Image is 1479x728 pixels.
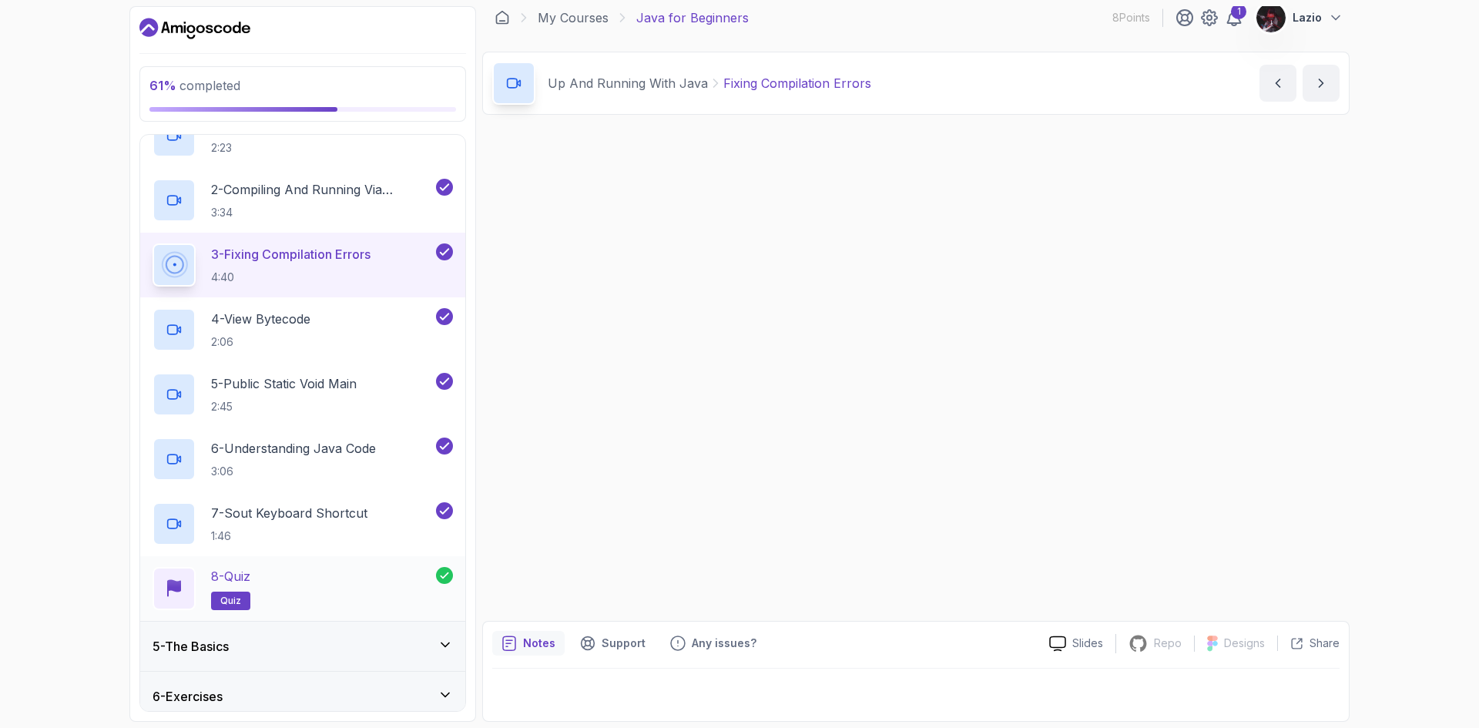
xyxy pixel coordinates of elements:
[636,8,749,27] p: Java for Beginners
[1224,636,1265,651] p: Designs
[1231,4,1246,19] div: 1
[211,567,250,585] p: 8 - Quiz
[211,140,367,156] p: 2:23
[211,180,433,199] p: 2 - Compiling And Running Via Terminal
[140,672,465,721] button: 6-Exercises
[495,10,510,25] a: Dashboard
[211,270,371,285] p: 4:40
[1225,8,1243,27] a: 1
[211,528,367,544] p: 1:46
[153,114,453,157] button: 2:23
[1154,636,1182,651] p: Repo
[211,464,376,479] p: 3:06
[153,687,223,706] h3: 6 - Exercises
[211,245,371,263] p: 3 - Fixing Compilation Errors
[211,374,357,393] p: 5 - Public Static Void Main
[1303,65,1340,102] button: next content
[1277,636,1340,651] button: Share
[538,8,609,27] a: My Courses
[153,243,453,287] button: 3-Fixing Compilation Errors4:40
[153,179,453,222] button: 2-Compiling And Running Via Terminal3:34
[1072,636,1103,651] p: Slides
[211,439,376,458] p: 6 - Understanding Java Code
[1256,3,1286,32] img: user profile image
[220,595,241,607] span: quiz
[1259,65,1296,102] button: previous content
[211,334,310,350] p: 2:06
[153,567,453,610] button: 8-Quizquiz
[149,78,176,93] span: 61 %
[211,399,357,414] p: 2:45
[1293,10,1322,25] p: Lazio
[1112,10,1150,25] p: 8 Points
[140,622,465,671] button: 5-The Basics
[723,74,871,92] p: Fixing Compilation Errors
[571,631,655,656] button: Support button
[211,205,433,220] p: 3:34
[602,636,646,651] p: Support
[211,310,310,328] p: 4 - View Bytecode
[1310,636,1340,651] p: Share
[1256,2,1343,33] button: user profile imageLazio
[149,78,240,93] span: completed
[1037,636,1115,652] a: Slides
[139,16,250,41] a: Dashboard
[692,636,756,651] p: Any issues?
[492,631,565,656] button: notes button
[153,438,453,481] button: 6-Understanding Java Code3:06
[153,373,453,416] button: 5-Public Static Void Main2:45
[153,308,453,351] button: 4-View Bytecode2:06
[153,502,453,545] button: 7-Sout Keyboard Shortcut1:46
[523,636,555,651] p: Notes
[153,637,229,656] h3: 5 - The Basics
[661,631,766,656] button: Feedback button
[548,74,708,92] p: Up And Running With Java
[211,504,367,522] p: 7 - Sout Keyboard Shortcut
